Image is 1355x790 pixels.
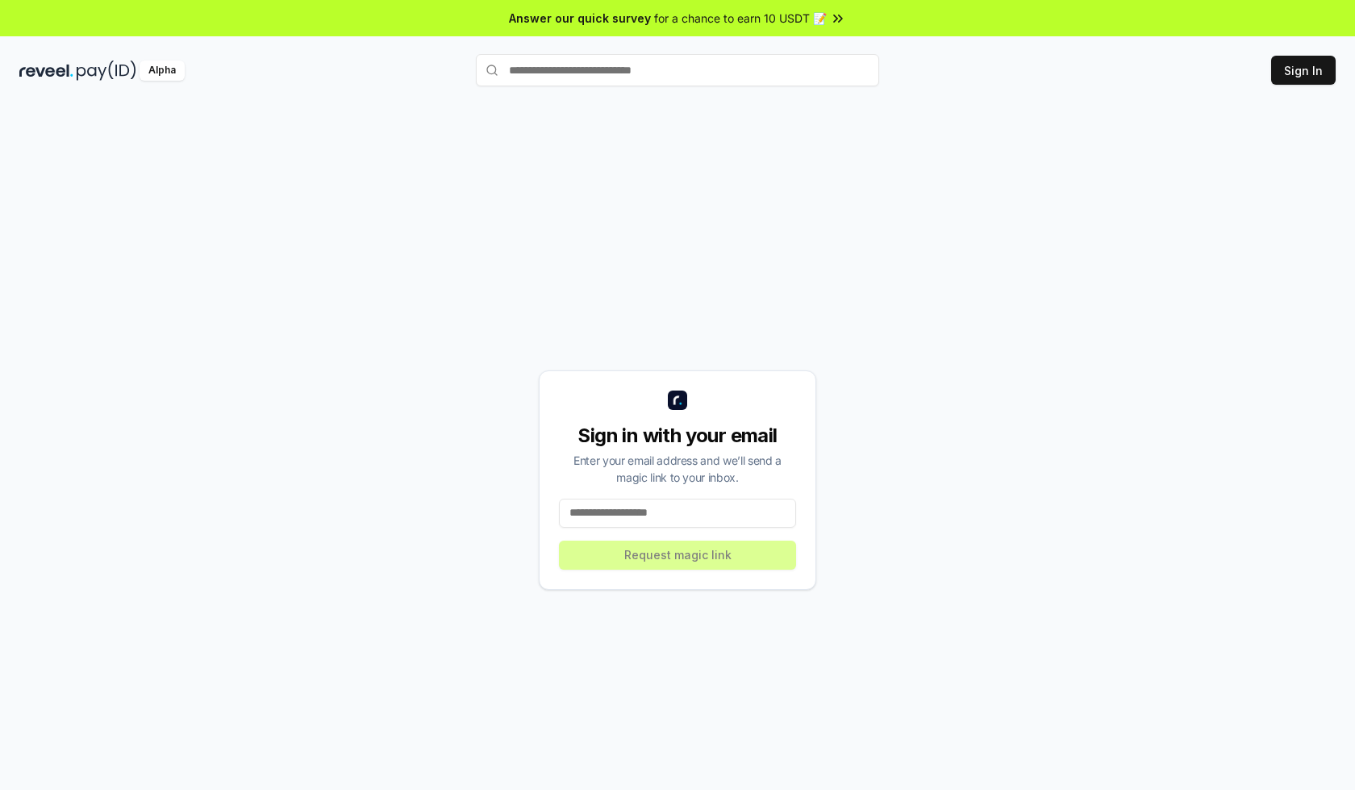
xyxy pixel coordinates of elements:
[559,423,796,449] div: Sign in with your email
[77,61,136,81] img: pay_id
[1271,56,1336,85] button: Sign In
[654,10,827,27] span: for a chance to earn 10 USDT 📝
[668,391,687,410] img: logo_small
[509,10,651,27] span: Answer our quick survey
[559,452,796,486] div: Enter your email address and we’ll send a magic link to your inbox.
[140,61,185,81] div: Alpha
[19,61,73,81] img: reveel_dark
